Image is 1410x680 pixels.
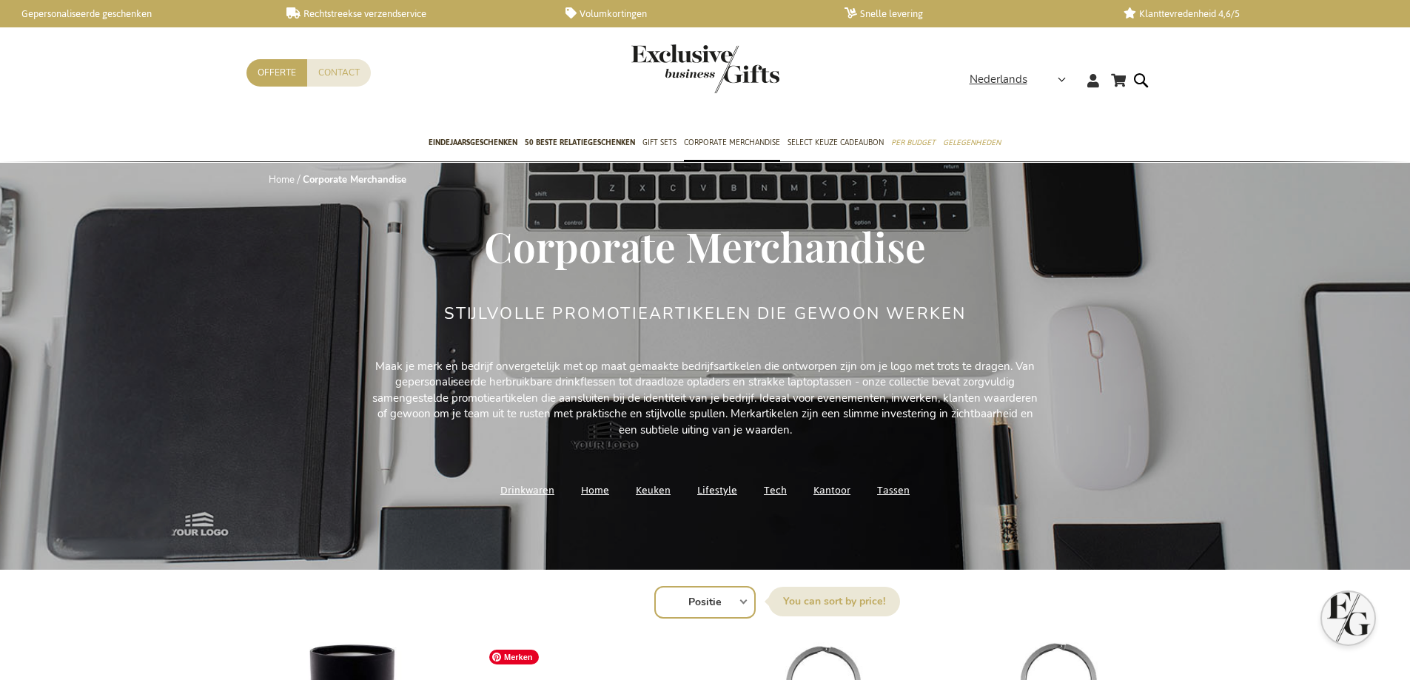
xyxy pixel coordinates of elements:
a: Drinkwaren [500,480,554,500]
a: Kantoor [813,480,850,500]
div: Nederlands [970,71,1075,88]
a: Gepersonaliseerde geschenken [7,7,263,20]
strong: Corporate Merchandise [303,173,406,186]
a: Snelle levering [845,7,1100,20]
a: Home [581,480,609,500]
span: Eindejaarsgeschenken [429,135,517,150]
a: Tassen [877,480,910,500]
a: Offerte [246,59,307,87]
span: Select Keuze Cadeaubon [788,135,884,150]
a: store logo [631,44,705,93]
a: Tech [764,480,787,500]
a: Volumkortingen [565,7,821,20]
span: Gelegenheden [943,135,1001,150]
p: Maak je merk en bedrijf onvergetelijk met op maat gemaakte bedrijfsartikelen die ontworpen zijn o... [372,359,1038,438]
a: Rechtstreekse verzendservice [286,7,542,20]
span: Corporate Merchandise [484,218,926,273]
span: Gift Sets [642,135,677,150]
span: Nederlands [970,71,1027,88]
img: Exclusive Business gifts logo [631,44,779,93]
label: Sorteer op [768,587,900,616]
a: Klanttevredenheid 4,6/5 [1124,7,1379,20]
span: Corporate Merchandise [684,135,780,150]
a: Keuken [636,480,671,500]
a: Contact [307,59,371,87]
span: Merken [489,650,539,664]
span: 50 beste relatiegeschenken [525,135,635,150]
a: Home [269,173,295,186]
span: Per Budget [891,135,936,150]
h2: Stijlvolle Promotieartikelen Die Gewoon Werken [444,305,967,323]
a: Lifestyle [697,480,737,500]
